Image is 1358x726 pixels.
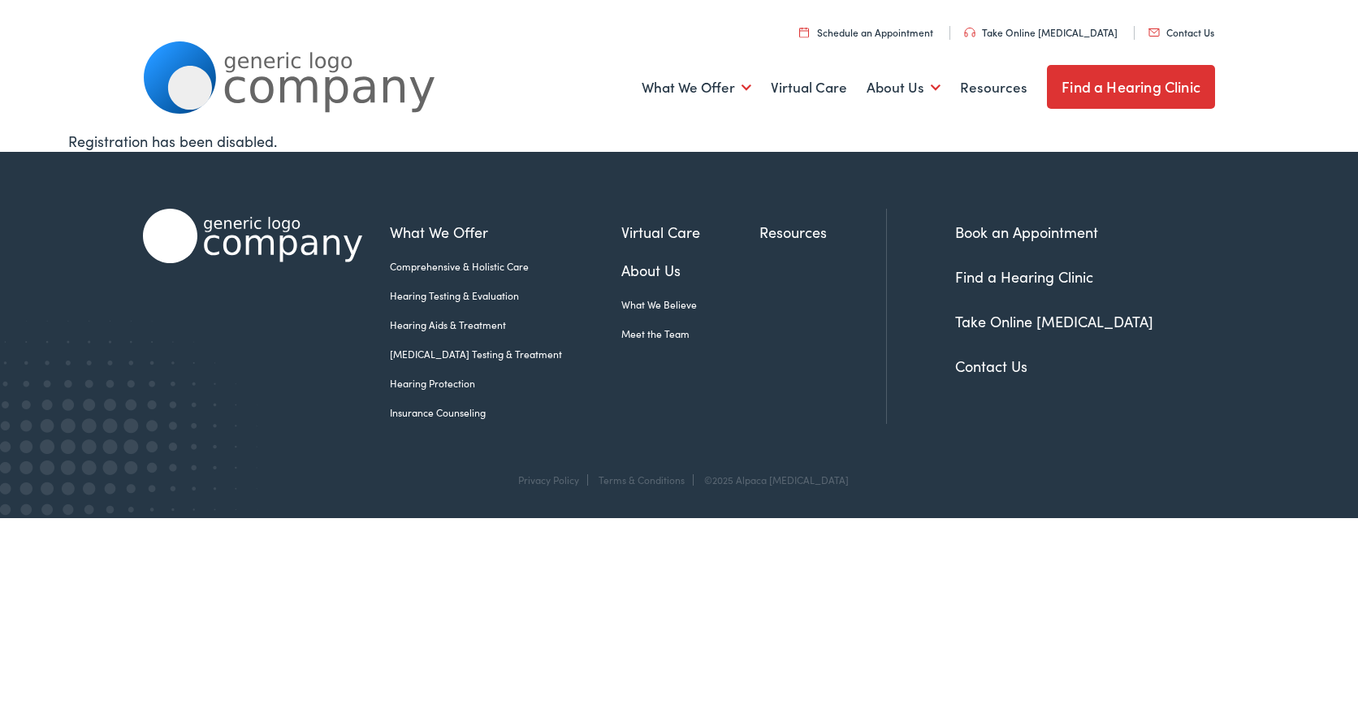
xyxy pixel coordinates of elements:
[642,58,751,118] a: What We Offer
[390,221,621,243] a: What We Offer
[799,25,933,39] a: Schedule an Appointment
[599,473,685,486] a: Terms & Conditions
[964,28,975,37] img: utility icon
[955,266,1093,287] a: Find a Hearing Clinic
[390,318,621,332] a: Hearing Aids & Treatment
[390,405,621,420] a: Insurance Counseling
[1148,28,1160,37] img: utility icon
[955,222,1098,242] a: Book an Appointment
[955,311,1153,331] a: Take Online [MEDICAL_DATA]
[143,209,362,263] img: Alpaca Audiology
[68,130,1291,152] div: Registration has been disabled.
[960,58,1027,118] a: Resources
[621,297,759,312] a: What We Believe
[390,259,621,274] a: Comprehensive & Holistic Care
[621,221,759,243] a: Virtual Care
[390,347,621,361] a: [MEDICAL_DATA] Testing & Treatment
[390,288,621,303] a: Hearing Testing & Evaluation
[390,376,621,391] a: Hearing Protection
[799,27,809,37] img: utility icon
[955,356,1027,376] a: Contact Us
[696,474,849,486] div: ©2025 Alpaca [MEDICAL_DATA]
[759,221,886,243] a: Resources
[867,58,941,118] a: About Us
[771,58,847,118] a: Virtual Care
[621,326,759,341] a: Meet the Team
[964,25,1118,39] a: Take Online [MEDICAL_DATA]
[518,473,579,486] a: Privacy Policy
[621,259,759,281] a: About Us
[1148,25,1214,39] a: Contact Us
[1047,65,1215,109] a: Find a Hearing Clinic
